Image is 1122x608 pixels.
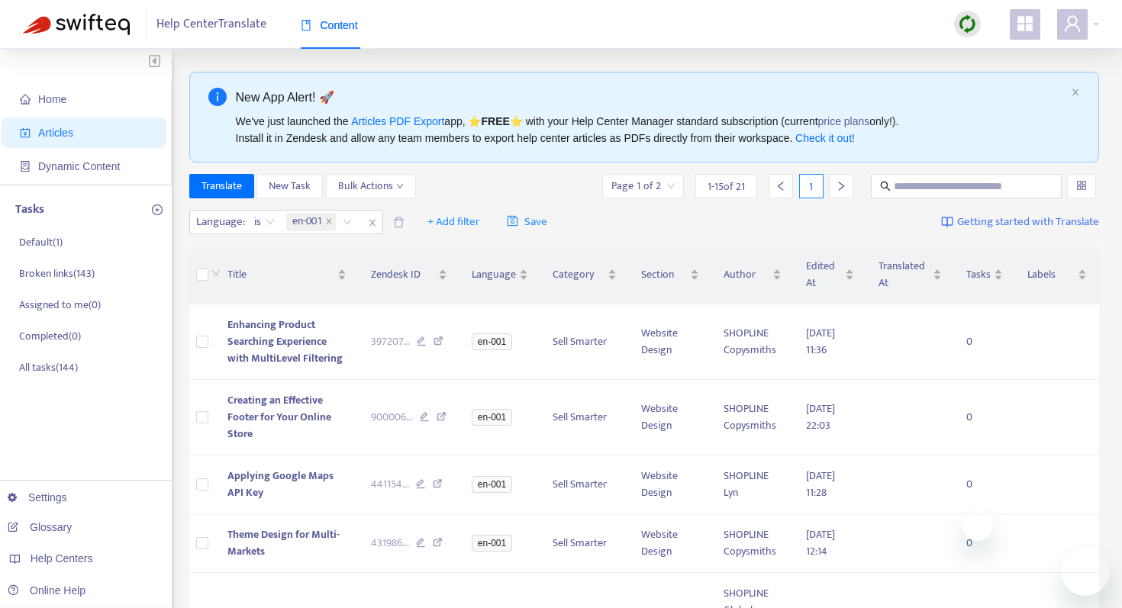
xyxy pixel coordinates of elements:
[954,304,1015,380] td: 0
[38,160,120,172] span: Dynamic Content
[958,14,977,34] img: sync.dc5367851b00ba804db3.png
[371,266,435,283] span: Zendesk ID
[211,269,221,278] span: down
[8,521,72,533] a: Glossary
[553,266,605,283] span: Category
[359,246,459,304] th: Zendesk ID
[629,380,711,455] td: Website Design
[806,258,843,291] span: Edited At
[1071,88,1080,98] button: close
[20,94,31,105] span: home
[215,246,359,304] th: Title
[19,359,78,375] p: All tasks ( 144 )
[1071,88,1080,97] span: close
[711,514,794,573] td: SHOPLINE Copysmiths
[711,304,794,380] td: SHOPLINE Copysmiths
[629,455,711,514] td: Website Design
[371,333,410,350] span: 397207 ...
[711,246,794,304] th: Author
[495,210,559,234] button: saveSave
[540,514,630,573] td: Sell Smarter
[292,213,322,231] span: en-001
[227,467,334,501] span: Applying Google Maps API Key
[966,266,991,283] span: Tasks
[879,258,930,291] span: Translated At
[371,476,409,493] span: 441154 ...
[31,552,93,565] span: Help Centers
[393,217,405,228] span: delete
[795,132,855,144] a: Check it out!
[708,179,745,195] span: 1 - 15 of 21
[236,113,1066,146] div: We've just launched the app, ⭐ ⭐️ with your Help Center Manager standard subscription (current on...
[836,181,846,191] span: right
[472,409,512,426] span: en-001
[459,246,540,304] th: Language
[202,178,242,195] span: Translate
[189,174,254,198] button: Translate
[269,178,311,195] span: New Task
[954,246,1015,304] th: Tasks
[507,213,547,231] span: Save
[724,266,769,283] span: Author
[540,246,630,304] th: Category
[363,214,382,232] span: close
[775,181,786,191] span: left
[396,182,404,190] span: down
[711,455,794,514] td: SHOPLINE Lyn
[190,211,247,233] span: Language :
[711,380,794,455] td: SHOPLINE Copysmiths
[629,246,711,304] th: Section
[641,266,686,283] span: Section
[20,127,31,138] span: account-book
[38,93,66,105] span: Home
[472,333,512,350] span: en-001
[507,215,518,227] span: save
[1061,547,1110,596] iframe: メッセージングウィンドウを開くボタン
[301,20,311,31] span: book
[416,210,492,234] button: + Add filter
[866,246,954,304] th: Translated At
[301,19,358,31] span: Content
[1016,14,1034,33] span: appstore
[799,174,824,198] div: 1
[818,115,870,127] a: price plans
[19,328,81,344] p: Completed ( 0 )
[1027,266,1075,283] span: Labels
[472,266,516,283] span: Language
[371,535,409,552] span: 431986 ...
[19,234,63,250] p: Default ( 1 )
[806,526,835,560] span: [DATE] 12:14
[227,266,334,283] span: Title
[15,201,44,219] p: Tasks
[351,115,444,127] a: Articles PDF Export
[794,246,867,304] th: Edited At
[941,216,953,228] img: image-link
[20,161,31,172] span: container
[286,213,336,231] span: en-001
[941,210,1099,234] a: Getting started with Translate
[954,514,1015,573] td: 0
[954,455,1015,514] td: 0
[8,491,67,503] a: Settings
[806,324,835,359] span: [DATE] 11:36
[962,510,993,541] iframe: メッセージを閉じる
[629,514,711,573] td: Website Design
[19,265,95,281] p: Broken links ( 143 )
[806,467,835,501] span: [DATE] 11:28
[957,214,1099,231] span: Getting started with Translate
[427,213,480,231] span: + Add filter
[954,380,1015,455] td: 0
[254,211,275,233] span: is
[629,304,711,380] td: Website Design
[227,316,343,367] span: Enhancing Product Searching Experience with MultiLevel Filtering
[326,174,416,198] button: Bulk Actionsdown
[472,535,512,552] span: en-001
[1015,246,1099,304] th: Labels
[325,217,333,227] span: close
[481,115,509,127] b: FREE
[152,204,163,215] span: plus-circle
[806,400,835,434] span: [DATE] 22:03
[19,297,101,313] p: Assigned to me ( 0 )
[540,380,630,455] td: Sell Smarter
[227,526,340,560] span: Theme Design for Multi-Markets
